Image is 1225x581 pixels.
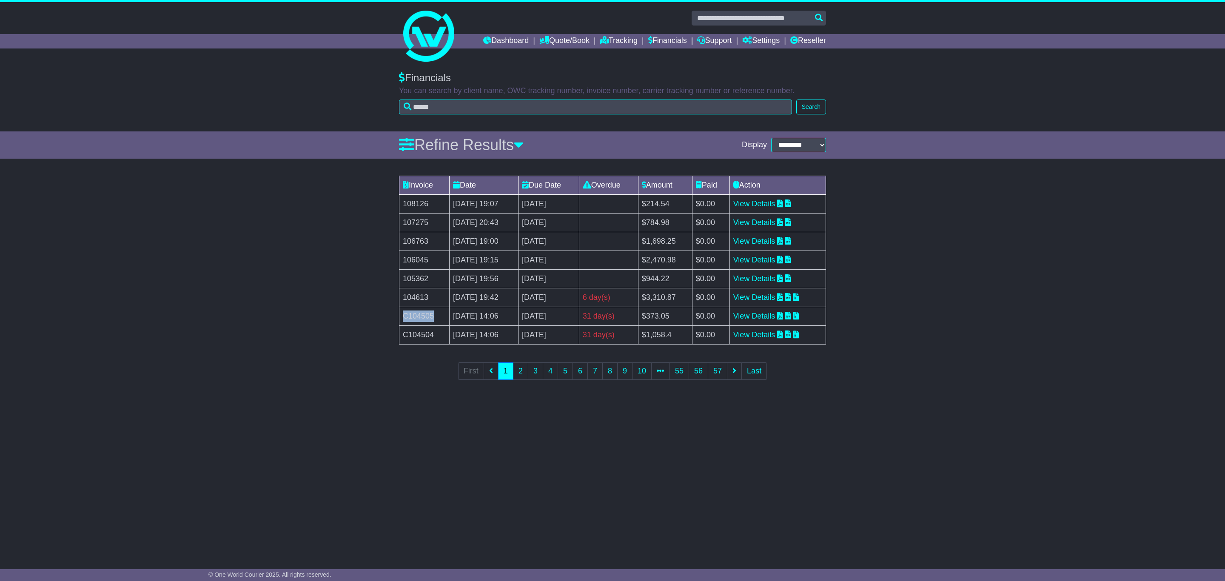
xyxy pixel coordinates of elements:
td: C104504 [399,325,450,344]
td: $214.54 [638,194,692,213]
td: $1,058.4 [638,325,692,344]
td: 104613 [399,288,450,307]
a: View Details [733,199,775,208]
a: View Details [733,312,775,320]
td: [DATE] 20:43 [449,213,518,232]
td: $0.00 [692,232,729,251]
a: 9 [617,362,632,380]
a: Quote/Book [539,34,590,48]
a: 8 [602,362,618,380]
td: $1,698.25 [638,232,692,251]
td: 107275 [399,213,450,232]
a: 4 [543,362,558,380]
div: 31 day(s) [583,329,635,341]
span: © One World Courier 2025. All rights reserved. [208,571,331,578]
a: View Details [733,293,775,302]
a: View Details [733,256,775,264]
td: Paid [692,176,729,194]
td: $0.00 [692,325,729,344]
td: $0.00 [692,213,729,232]
td: $0.00 [692,307,729,325]
td: [DATE] 19:15 [449,251,518,269]
td: [DATE] [518,251,579,269]
a: View Details [733,218,775,227]
td: 105362 [399,269,450,288]
a: 1 [498,362,513,380]
a: Settings [742,34,780,48]
a: 10 [632,362,652,380]
td: $944.22 [638,269,692,288]
a: Tracking [600,34,638,48]
td: [DATE] [518,269,579,288]
td: Invoice [399,176,450,194]
a: View Details [733,330,775,339]
td: $3,310.87 [638,288,692,307]
td: [DATE] [518,232,579,251]
td: Amount [638,176,692,194]
a: Reseller [790,34,826,48]
a: View Details [733,237,775,245]
td: [DATE] 14:06 [449,307,518,325]
a: Support [697,34,732,48]
td: [DATE] [518,307,579,325]
td: [DATE] [518,213,579,232]
button: Search [796,100,826,114]
td: [DATE] 19:00 [449,232,518,251]
a: Financials [648,34,687,48]
td: C104505 [399,307,450,325]
div: 6 day(s) [583,292,635,303]
td: $0.00 [692,251,729,269]
td: Action [729,176,826,194]
td: $373.05 [638,307,692,325]
p: You can search by client name, OWC tracking number, invoice number, carrier tracking number or re... [399,86,826,96]
span: Display [742,140,767,150]
td: 106045 [399,251,450,269]
a: 56 [689,362,708,380]
td: 108126 [399,194,450,213]
td: [DATE] 14:06 [449,325,518,344]
a: 57 [708,362,727,380]
td: [DATE] 19:07 [449,194,518,213]
a: 6 [573,362,588,380]
a: Refine Results [399,136,524,154]
a: Dashboard [483,34,529,48]
td: [DATE] 19:56 [449,269,518,288]
a: Last [741,362,767,380]
td: $2,470.98 [638,251,692,269]
a: 3 [528,362,543,380]
a: 55 [669,362,689,380]
a: 7 [587,362,603,380]
td: Overdue [579,176,638,194]
td: $0.00 [692,288,729,307]
div: 31 day(s) [583,310,635,322]
a: 2 [513,362,528,380]
td: [DATE] [518,194,579,213]
td: [DATE] 19:42 [449,288,518,307]
td: [DATE] [518,288,579,307]
td: $0.00 [692,269,729,288]
td: 106763 [399,232,450,251]
a: 5 [558,362,573,380]
td: [DATE] [518,325,579,344]
td: $0.00 [692,194,729,213]
div: Financials [399,72,826,84]
td: Date [449,176,518,194]
a: View Details [733,274,775,283]
td: Due Date [518,176,579,194]
td: $784.98 [638,213,692,232]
